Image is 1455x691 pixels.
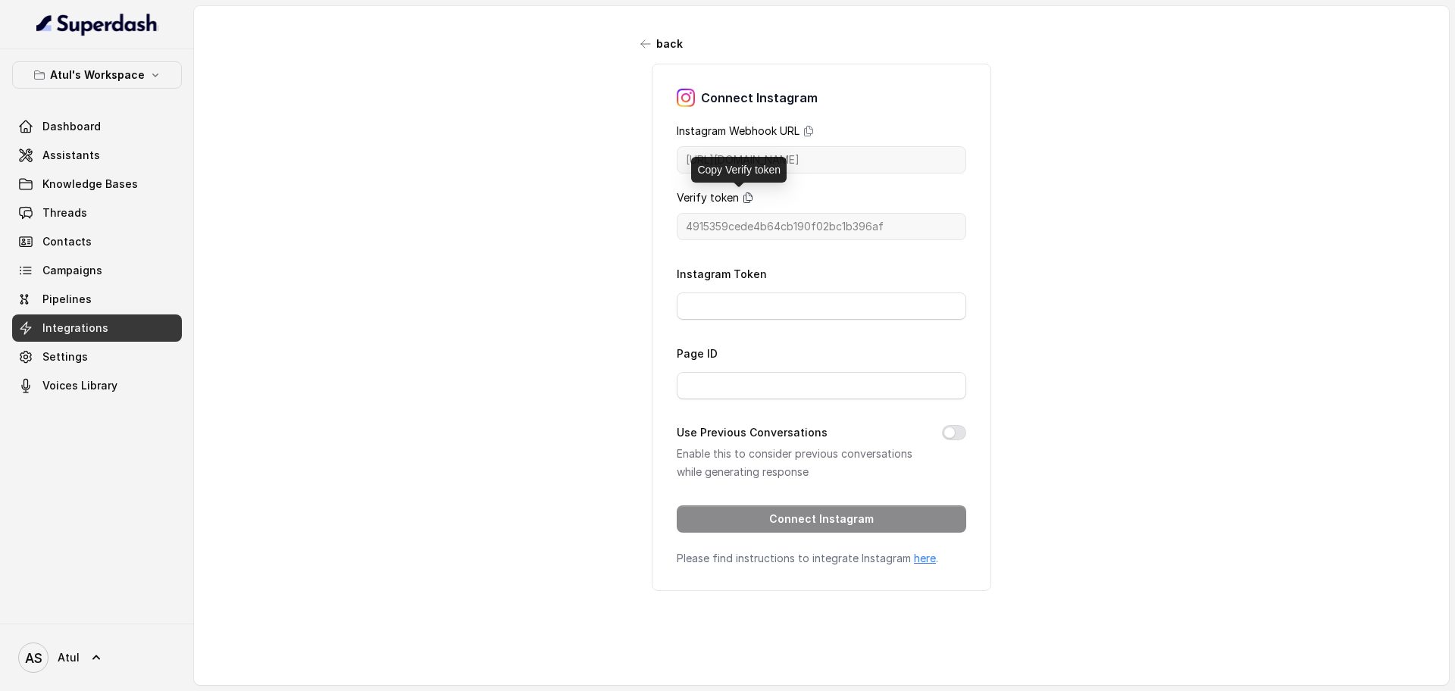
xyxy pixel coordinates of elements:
[42,349,88,364] span: Settings
[50,66,145,84] p: Atul's Workspace
[25,650,42,666] text: AS
[36,12,158,36] img: light.svg
[12,343,182,371] a: Settings
[691,157,787,183] div: Copy Verify token
[677,551,966,566] p: Please find instructions to integrate Instagram .
[12,228,182,255] a: Contacts
[914,552,936,564] a: here
[42,177,138,192] span: Knowledge Bases
[42,292,92,307] span: Pipelines
[12,170,182,198] a: Knowledge Bases
[12,113,182,140] a: Dashboard
[677,445,918,481] p: Enable this to consider previous conversations while generating response
[677,505,966,533] button: Connect Instagram
[677,267,767,280] label: Instagram Token
[42,378,117,393] span: Voices Library
[677,189,739,207] label: Verify token
[42,234,92,249] span: Contacts
[12,142,182,169] a: Assistants
[58,650,80,665] span: Atul
[12,286,182,313] a: Pipelines
[42,205,87,220] span: Threads
[12,372,182,399] a: Voices Library
[12,257,182,284] a: Campaigns
[12,314,182,342] a: Integrations
[632,30,692,58] button: back
[12,61,182,89] button: Atul's Workspace
[42,263,102,278] span: Campaigns
[42,119,101,134] span: Dashboard
[677,89,695,107] img: instagram.04eb0078a085f83fc525.png
[677,347,718,360] label: Page ID
[12,636,182,679] a: Atul
[701,89,818,107] h3: Connect Instagram
[677,122,799,140] label: Instagram Webhook URL
[677,424,828,442] label: Use Previous Conversations
[42,148,100,163] span: Assistants
[12,199,182,227] a: Threads
[42,320,108,336] span: Integrations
